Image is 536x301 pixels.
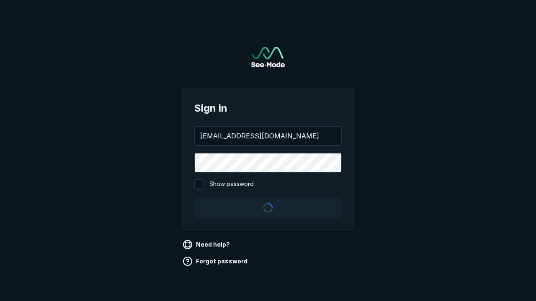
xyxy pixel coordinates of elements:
a: Need help? [181,238,233,251]
a: Go to sign in [251,47,285,67]
span: Show password [209,179,254,189]
input: your@email.com [195,127,341,145]
img: See-Mode Logo [251,47,285,67]
span: Sign in [194,101,342,116]
a: Forgot password [181,255,251,268]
